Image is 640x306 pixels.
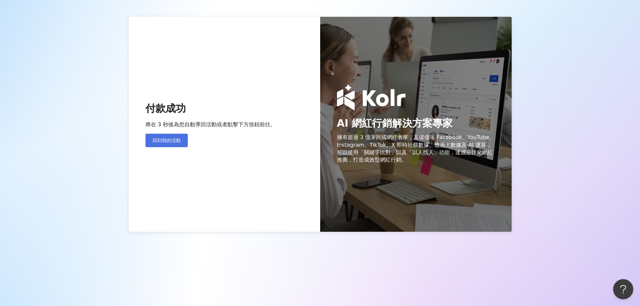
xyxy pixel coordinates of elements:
[145,101,186,116] p: 付款成功
[337,118,495,128] span: AI 網紅行銷解決方案專家
[613,279,633,299] iframe: Help Scout Beacon - Open
[337,85,406,110] img: Kolr
[153,138,181,143] span: 回到我的活動
[337,134,495,164] span: 擁有超過 3 億筆跨國網紅名單，及破億筆 Facebook、YouTube、Instagram、TikTok、X 即時社群數據。透過大數據及 AI 運算，可以使用「關鍵字比對」以及「以人找人」功...
[145,121,276,128] p: 將在 3 秒後為您自動導回活動或者點擊下方按鈕前往。
[145,134,188,147] button: 回到我的活動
